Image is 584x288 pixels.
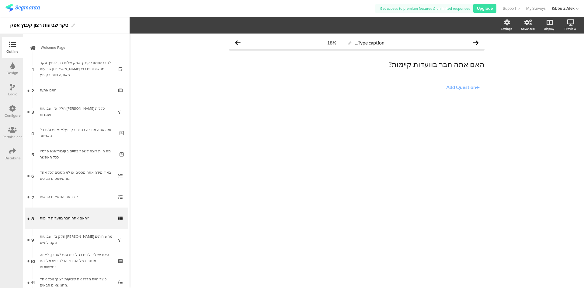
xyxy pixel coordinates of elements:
span: 3 [31,108,34,115]
a: 4 ממה אתה מרוצה בחיים בקיבוץ?אנא פרט/י ככל האפשר [25,122,128,144]
div: Display [544,27,554,31]
div: חלק ב' - שביעות רצון מהשירותים הקהילתיים [40,233,113,246]
span: Get access to premium features & unlimited responses [380,6,470,11]
button: Add Question [443,81,485,93]
div: Configure [5,113,21,118]
a: 7 דרג את הנושאים הבאים: [25,186,128,208]
a: 9 חלק ב' - שביעות [PERSON_NAME] מהשירותים הקהילתיים [25,229,128,250]
span: 7 [32,194,34,200]
span: 1 [32,66,34,72]
div: Kibbutz Afek [552,5,575,11]
div: מה היית רוצה לשפר בחיים בקיבוץ?אנא פרט/י ככל האפשר [40,148,115,160]
span: Support [503,5,516,11]
span: Welcome Page [41,44,119,51]
div: Logic [8,91,17,97]
a: 8 האם אתה חבר בוועדות קיימות? [25,208,128,229]
div: סקר שביעות רצון קיבוץ אפק [10,20,68,30]
div: 18% [327,40,336,45]
div: Permissions [2,134,23,140]
a: Welcome Page [25,37,128,58]
a: 10 האם יש לך ילדים בגיל בית ספר?אם כן, לאיזה מסגרת של החינוך הבלתי פורמלי הם משתייכים? [25,250,128,272]
div: חלק א' - שביעות רצון כללית ועמדות [40,105,113,118]
a: 6 באיזו מידה אתה מסכים או לא מסכים לכל אחד מהמשפטים הבאים: [25,165,128,186]
div: לחברי/תושבי קיבוץ אפק שלום רב, לפניך סקר שביעות רצון מהשירותים כפי שאת/ה חווה בקיבוץ אפק.הסקר נער... [40,60,113,78]
div: Distribute [5,155,21,161]
span: Type caption... [355,40,384,45]
img: segmanta logo [5,4,40,12]
div: Settings [501,27,512,31]
a: 3 חלק א' - שביעות [PERSON_NAME] כללית ועמדות [25,101,128,122]
div: האם אתה חבר בוועדות קיימות? [40,215,113,221]
div: Advanced [521,27,535,31]
span: 5 [31,151,34,158]
a: 1 לחברי/תושבי קיבוץ אפק שלום רב, לפניך סקר שביעות [PERSON_NAME] מהשירותים כפי שאת/ה חווה בקיבוץ [... [25,58,128,80]
a: 2 האם את/ה: [25,80,128,101]
div: האם יש לך ילדים בגיל בית ספר?אם כן, לאיזה מסגרת של החינוך הבלתי פורמלי הם משתייכים? [40,252,113,270]
span: 4 [31,130,34,136]
div: האם את/ה: [40,87,113,93]
span: 9 [31,236,34,243]
a: 5 מה היית רוצה לשפר בחיים בקיבוץ?אנא פרט/י ככל האפשר [25,144,128,165]
p: האם אתה חבר בוועדות קיימות? [229,60,485,69]
span: 11 [31,279,35,286]
span: Upgrade [477,5,493,11]
span: 6 [31,172,34,179]
span: 8 [31,215,34,222]
div: ממה אתה מרוצה בחיים בקיבוץ?אנא פרט/י ככל האפשר [40,127,115,139]
span: 2 [31,87,34,94]
div: Outline [6,49,19,54]
div: Preview [565,27,576,31]
div: Design [7,70,18,76]
span: 10 [30,258,35,264]
div: דרג את הנושאים הבאים: [40,194,113,200]
div: באיזו מידה אתה מסכים או לא מסכים לכל אחד מהמשפטים הבאים: [40,169,113,182]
